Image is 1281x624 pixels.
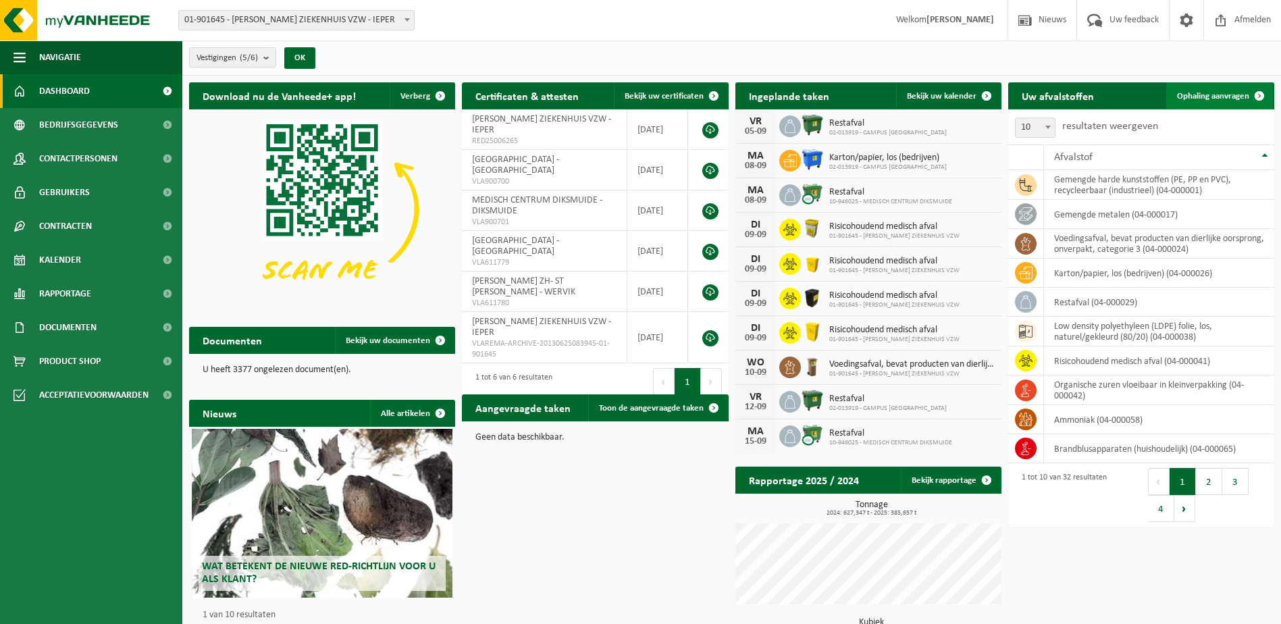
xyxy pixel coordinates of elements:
[675,368,701,395] button: 1
[829,222,960,232] span: Risicohoudend medisch afval
[829,290,960,301] span: Risicohoudend medisch afval
[742,357,769,368] div: WO
[742,265,769,274] div: 09-09
[627,190,689,231] td: [DATE]
[801,182,824,205] img: WB-0770-CU
[179,11,414,30] span: 01-901645 - JAN YPERMAN ZIEKENHUIS VZW - IEPER
[742,323,769,334] div: DI
[742,254,769,265] div: DI
[472,176,617,187] span: VLA900700
[1044,229,1274,259] td: voedingsafval, bevat producten van dierlijke oorsprong, onverpakt, categorie 3 (04-000024)
[462,394,584,421] h2: Aangevraagde taken
[390,82,454,109] button: Verberg
[1062,121,1158,132] label: resultaten weergeven
[901,467,1000,494] a: Bekijk rapportage
[829,394,947,405] span: Restafval
[627,312,689,363] td: [DATE]
[742,334,769,343] div: 09-09
[742,161,769,171] div: 08-09
[370,400,454,427] a: Alle artikelen
[39,344,101,378] span: Product Shop
[1170,468,1196,495] button: 1
[742,127,769,136] div: 05-09
[472,298,617,309] span: VLA611780
[1015,467,1107,523] div: 1 tot 10 van 32 resultaten
[742,151,769,161] div: MA
[1044,170,1274,200] td: gemengde harde kunststoffen (PE, PP en PVC), recycleerbaar (industrieel) (04-000001)
[203,610,448,620] p: 1 van 10 resultaten
[1148,468,1170,495] button: Previous
[625,92,704,101] span: Bekijk uw certificaten
[189,47,276,68] button: Vestigingen(5/6)
[1044,375,1274,405] td: organische zuren vloeibaar in kleinverpakking (04-000042)
[178,10,415,30] span: 01-901645 - JAN YPERMAN ZIEKENHUIS VZW - IEPER
[829,325,960,336] span: Risicohoudend medisch afval
[829,301,960,309] span: 01-901645 - [PERSON_NAME] ZIEKENHUIS VZW
[1054,152,1093,163] span: Afvalstof
[39,243,81,277] span: Kalender
[829,153,947,163] span: Karton/papier, los (bedrijven)
[39,311,97,344] span: Documenten
[735,82,843,109] h2: Ingeplande taken
[1196,468,1222,495] button: 2
[829,405,947,413] span: 02-013919 - CAMPUS [GEOGRAPHIC_DATA]
[829,187,952,198] span: Restafval
[472,276,575,297] span: [PERSON_NAME] ZH- ST [PERSON_NAME] - WERVIK
[742,230,769,240] div: 09-09
[829,129,947,137] span: 02-013919 - CAMPUS [GEOGRAPHIC_DATA]
[240,53,258,62] count: (5/6)
[742,510,1001,517] span: 2024: 627,347 t - 2025: 385,657 t
[189,109,455,309] img: Download de VHEPlus App
[627,231,689,271] td: [DATE]
[801,113,824,136] img: WB-1100-HPE-GN-01
[829,370,995,378] span: 01-901645 - [PERSON_NAME] ZIEKENHUIS VZW
[742,500,1001,517] h3: Tonnage
[472,257,617,268] span: VLA611779
[896,82,1000,109] a: Bekijk uw kalender
[475,433,714,442] p: Geen data beschikbaar.
[472,136,617,147] span: RED25006265
[39,108,118,142] span: Bedrijfsgegevens
[39,209,92,243] span: Contracten
[701,368,722,395] button: Next
[907,92,976,101] span: Bekijk uw kalender
[742,392,769,402] div: VR
[829,336,960,344] span: 01-901645 - [PERSON_NAME] ZIEKENHUIS VZW
[829,118,947,129] span: Restafval
[735,467,872,493] h2: Rapportage 2025 / 2024
[801,389,824,412] img: WB-1100-HPE-GN-01
[472,114,611,135] span: [PERSON_NAME] ZIEKENHUIS VZW - IEPER
[1044,317,1274,346] td: low density polyethyleen (LDPE) folie, los, naturel/gekleurd (80/20) (04-000038)
[189,82,369,109] h2: Download nu de Vanheede+ app!
[742,368,769,378] div: 10-09
[801,148,824,171] img: WB-1100-HPE-BE-01
[1174,495,1195,522] button: Next
[627,150,689,190] td: [DATE]
[742,402,769,412] div: 12-09
[203,365,442,375] p: U heeft 3377 ongelezen document(en).
[829,163,947,172] span: 02-013919 - CAMPUS [GEOGRAPHIC_DATA]
[472,195,602,216] span: MEDISCH CENTRUM DIKSMUIDE - DIKSMUIDE
[472,317,611,338] span: [PERSON_NAME] ZIEKENHUIS VZW - IEPER
[1015,118,1055,138] span: 10
[189,400,250,426] h2: Nieuws
[801,423,824,446] img: WB-0770-CU
[742,299,769,309] div: 09-09
[588,394,727,421] a: Toon de aangevraagde taken
[1016,118,1055,137] span: 10
[189,327,276,353] h2: Documenten
[1044,200,1274,229] td: gemengde metalen (04-000017)
[346,336,430,345] span: Bekijk uw documenten
[39,41,81,74] span: Navigatie
[801,286,824,309] img: LP-SB-00050-HPE-51
[653,368,675,395] button: Previous
[926,15,994,25] strong: [PERSON_NAME]
[627,271,689,312] td: [DATE]
[472,217,617,228] span: VLA900701
[742,219,769,230] div: DI
[829,359,995,370] span: Voedingsafval, bevat producten van dierlijke oorsprong, onverpakt, categorie 3
[801,251,824,274] img: LP-SB-00050-HPE-22
[742,288,769,299] div: DI
[1177,92,1249,101] span: Ophaling aanvragen
[742,185,769,196] div: MA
